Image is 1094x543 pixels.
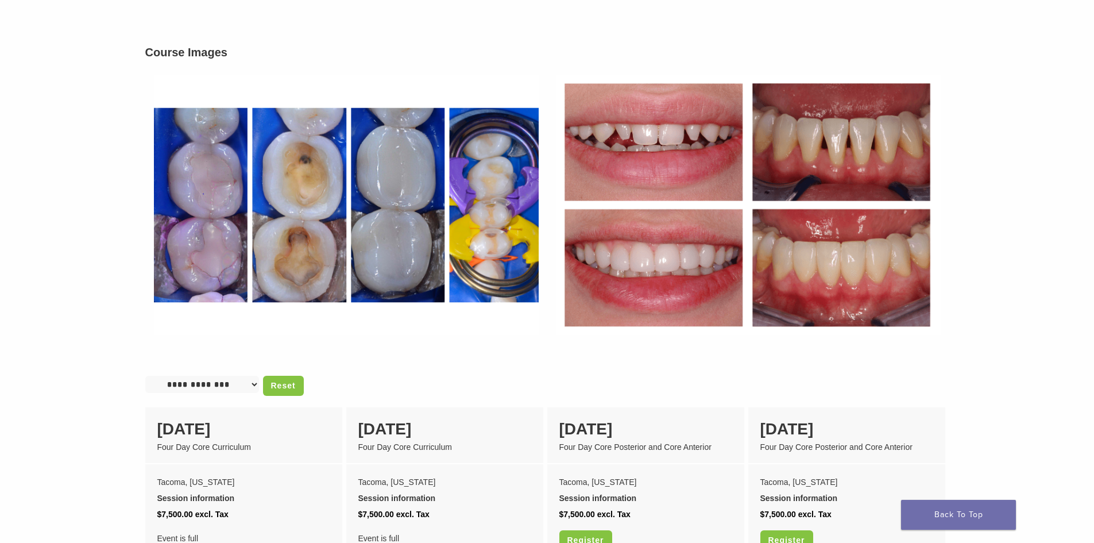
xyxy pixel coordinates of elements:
span: $7,500.00 [760,510,796,519]
div: Tacoma, [US_STATE] [559,474,732,490]
div: [DATE] [760,417,933,441]
span: $7,500.00 [157,510,193,519]
h3: Course Images [145,44,949,61]
div: Four Day Core Posterior and Core Anterior [760,441,933,453]
span: $7,500.00 [559,510,595,519]
div: [DATE] [358,417,531,441]
div: Session information [358,490,531,506]
a: Back To Top [901,500,1016,530]
div: Tacoma, [US_STATE] [358,474,531,490]
div: Tacoma, [US_STATE] [760,474,933,490]
div: Session information [760,490,933,506]
div: Session information [559,490,732,506]
a: Reset [263,376,304,396]
div: Four Day Core Curriculum [358,441,531,453]
div: [DATE] [559,417,732,441]
span: excl. Tax [597,510,631,519]
div: Four Day Core Posterior and Core Anterior [559,441,732,453]
span: excl. Tax [396,510,430,519]
span: $7,500.00 [358,510,394,519]
div: Session information [157,490,330,506]
div: Four Day Core Curriculum [157,441,330,453]
span: excl. Tax [798,510,832,519]
span: excl. Tax [195,510,229,519]
div: [DATE] [157,417,330,441]
div: Tacoma, [US_STATE] [157,474,330,490]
